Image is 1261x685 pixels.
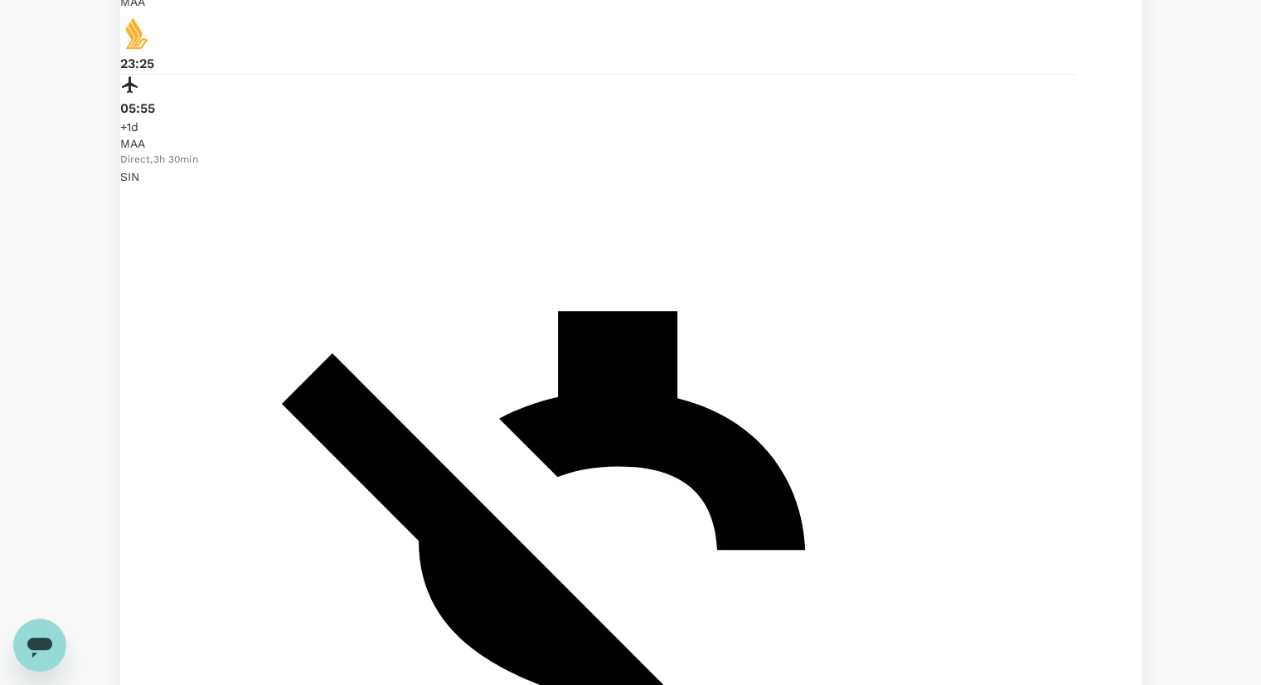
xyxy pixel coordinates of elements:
[120,135,1076,152] p: MAA
[120,17,153,50] img: SQ
[120,54,1076,74] p: 23:25
[120,99,1076,119] p: 05:55
[120,168,1076,185] p: SIN
[120,152,1076,168] div: Direct , 3h 30min
[13,619,66,672] iframe: Button to launch messaging window
[120,120,138,134] span: +1d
